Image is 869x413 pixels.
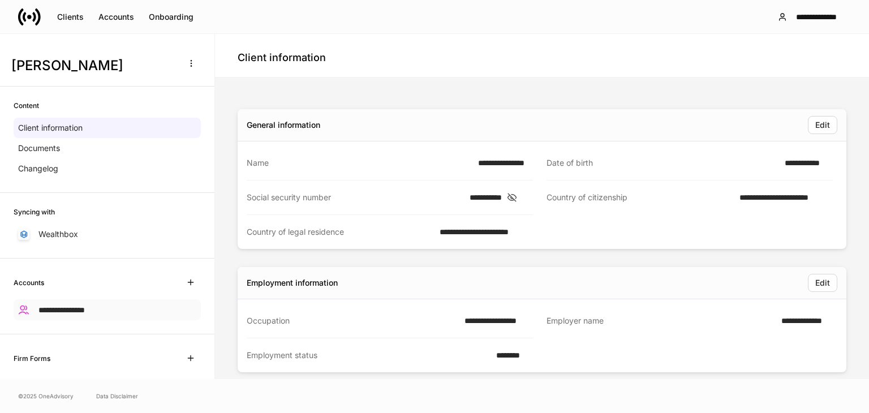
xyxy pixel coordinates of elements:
[808,274,837,292] button: Edit
[547,315,775,327] div: Employer name
[815,279,830,287] div: Edit
[808,116,837,134] button: Edit
[247,277,338,289] div: Employment information
[14,138,201,158] a: Documents
[247,350,489,361] div: Employment status
[91,8,141,26] button: Accounts
[547,192,733,204] div: Country of citizenship
[14,224,201,244] a: Wealthbox
[247,119,320,131] div: General information
[547,157,778,169] div: Date of birth
[38,229,78,240] p: Wealthbox
[238,51,326,64] h4: Client information
[149,13,193,21] div: Onboarding
[18,122,83,134] p: Client information
[247,157,471,169] div: Name
[50,8,91,26] button: Clients
[18,163,58,174] p: Changelog
[18,143,60,154] p: Documents
[14,277,44,288] h6: Accounts
[11,57,175,75] h3: [PERSON_NAME]
[98,13,134,21] div: Accounts
[247,226,433,238] div: Country of legal residence
[14,206,55,217] h6: Syncing with
[18,392,74,401] span: © 2025 OneAdvisory
[14,353,50,364] h6: Firm Forms
[57,13,84,21] div: Clients
[14,100,39,111] h6: Content
[815,121,830,129] div: Edit
[247,192,463,203] div: Social security number
[14,118,201,138] a: Client information
[14,158,201,179] a: Changelog
[141,8,201,26] button: Onboarding
[247,315,458,326] div: Occupation
[96,392,138,401] a: Data Disclaimer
